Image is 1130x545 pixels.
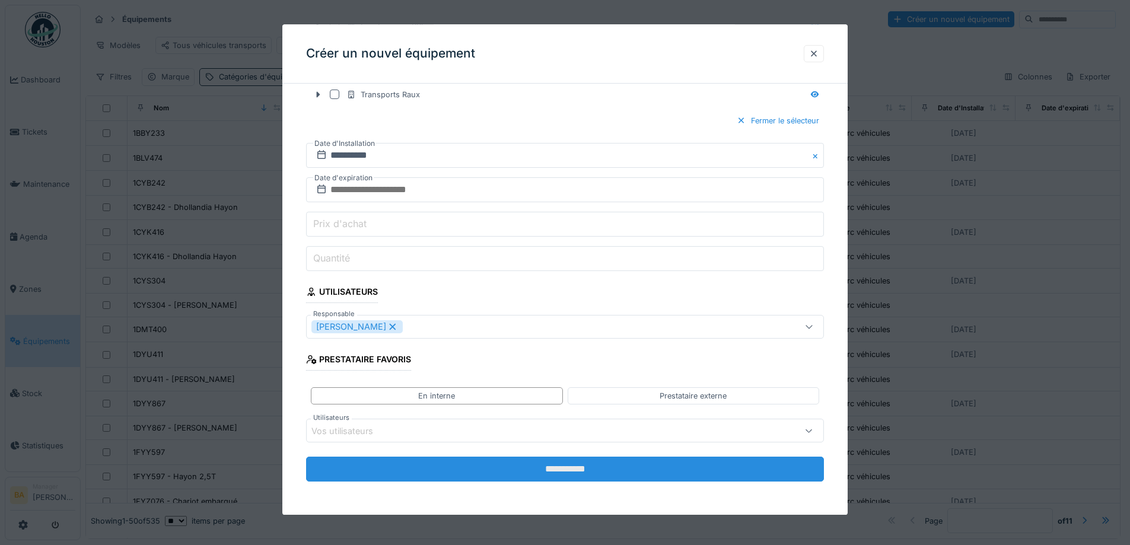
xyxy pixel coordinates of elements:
div: Fermer le sélecteur [732,113,824,129]
label: Date d'Installation [313,137,376,150]
div: Transports Raux [346,89,420,100]
label: Utilisateurs [311,413,352,423]
div: En interne [418,391,455,402]
div: Prestataire favoris [306,350,411,371]
label: Date d'expiration [313,171,374,184]
div: Utilisateurs [306,283,378,303]
button: Close [811,143,824,168]
label: Responsable [311,309,357,319]
h3: Créer un nouvel équipement [306,46,475,61]
div: [PERSON_NAME] [311,320,403,333]
label: Prix d'achat [311,217,369,231]
div: Vos utilisateurs [311,425,390,438]
div: Prestataire externe [660,391,727,402]
label: Quantité [311,251,352,266]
